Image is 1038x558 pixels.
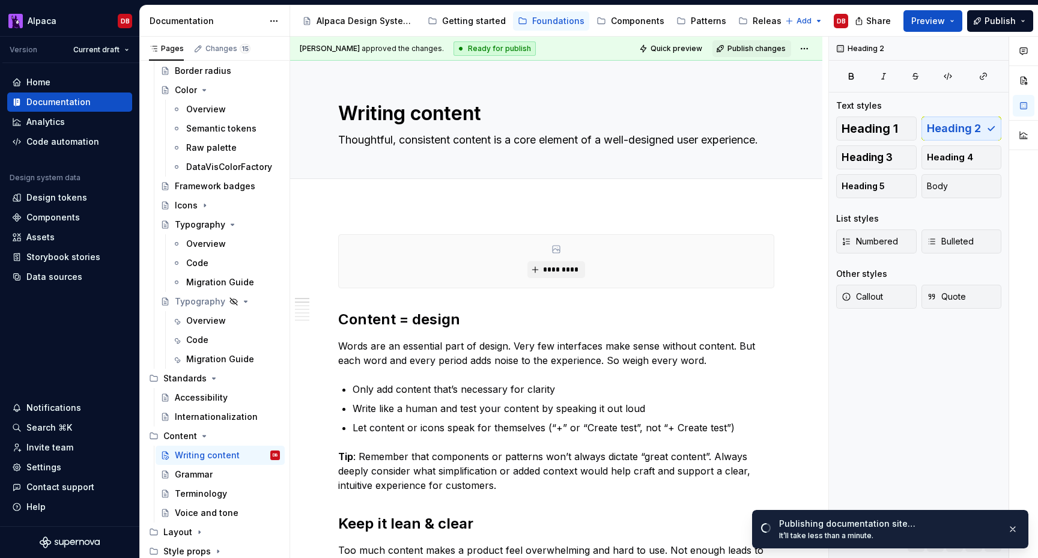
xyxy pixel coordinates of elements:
a: Overview [167,100,285,119]
div: Alpaca Design System 🦙 [317,15,416,27]
textarea: Writing content [336,99,772,128]
span: Current draft [73,45,120,55]
div: Other styles [836,268,887,280]
div: Foundations [532,15,584,27]
button: Preview [903,10,962,32]
div: DataVisColorFactory [186,161,272,173]
a: DataVisColorFactory [167,157,285,177]
span: Heading 1 [842,123,898,135]
div: Analytics [26,116,65,128]
a: Raw palette [167,138,285,157]
button: Bulleted [921,229,1002,253]
a: Storybook stories [7,247,132,267]
a: Overview [167,234,285,253]
div: Alpaca [28,15,56,27]
div: Code automation [26,136,99,148]
a: Border radius [156,61,285,80]
a: Typography [156,292,285,311]
div: Grammar [175,469,213,481]
a: Assets [7,228,132,247]
span: 15 [240,44,250,53]
button: Heading 5 [836,174,917,198]
a: Terminology [156,484,285,503]
a: Design tokens [7,188,132,207]
p: Let content or icons speak for themselves (“+” or “Create test”, not “+ Create test”) [353,420,774,435]
a: Color [156,80,285,100]
div: Terminology [175,488,227,500]
div: Code [186,257,208,269]
a: Code [167,330,285,350]
div: Semantic tokens [186,123,256,135]
span: [PERSON_NAME] [300,44,360,53]
div: Patterns [691,15,726,27]
div: Framework badges [175,180,255,192]
a: Getting started [423,11,511,31]
div: Pages [149,44,184,53]
span: Heading 3 [842,151,893,163]
div: Releases [753,15,792,27]
div: Notifications [26,402,81,414]
a: Foundations [513,11,589,31]
button: Help [7,497,132,517]
img: 003f14f4-5683-479b-9942-563e216bc167.png [8,14,23,28]
div: Style props [163,545,211,557]
button: Contact support [7,478,132,497]
strong: Tip [338,450,353,462]
button: Publish [967,10,1033,32]
span: Bulleted [927,235,974,247]
a: Writing contentDB [156,446,285,465]
div: DB [837,16,846,26]
div: Typography [175,219,225,231]
div: Color [175,84,197,96]
div: DB [273,449,278,461]
span: Numbered [842,235,898,247]
a: Code [167,253,285,273]
span: Body [927,180,948,192]
span: Callout [842,291,883,303]
div: Migration Guide [186,353,254,365]
div: Data sources [26,271,82,283]
a: Code automation [7,132,132,151]
a: Voice and tone [156,503,285,523]
button: Callout [836,285,917,309]
button: Quick preview [636,40,708,57]
div: Design system data [10,173,80,183]
div: Settings [26,461,61,473]
div: Icons [175,199,198,211]
a: Components [592,11,669,31]
div: Standards [163,372,207,384]
div: Ready for publish [454,41,536,56]
div: Typography [175,296,225,308]
p: : Remember that components or patterns won’t always dictate “great content”. Always deeply consid... [338,449,774,493]
a: Documentation [7,92,132,112]
a: Icons [156,196,285,215]
div: Documentation [150,15,263,27]
div: Layout [144,523,285,542]
a: Alpaca Design System 🦙 [297,11,420,31]
button: Share [849,10,899,32]
button: Search ⌘K [7,418,132,437]
div: Documentation [26,96,91,108]
textarea: Thoughtful, consistent content is a core element of a well-designed user experience. [336,130,772,150]
p: Only add content that’s necessary for clarity [353,382,774,396]
div: Overview [186,315,226,327]
a: Typography [156,215,285,234]
button: Body [921,174,1002,198]
div: Storybook stories [26,251,100,263]
div: Components [26,211,80,223]
button: Current draft [68,41,135,58]
div: Version [10,45,37,55]
button: AlpacaDB [2,8,137,34]
div: Accessibility [175,392,228,404]
span: Publish changes [727,44,786,53]
div: Voice and tone [175,507,238,519]
div: Code [186,334,208,346]
div: Raw palette [186,142,237,154]
a: Overview [167,311,285,330]
div: Overview [186,238,226,250]
span: Share [866,15,891,27]
div: It’ll take less than a minute. [779,531,998,541]
a: Accessibility [156,388,285,407]
button: Add [782,13,827,29]
button: Quote [921,285,1002,309]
